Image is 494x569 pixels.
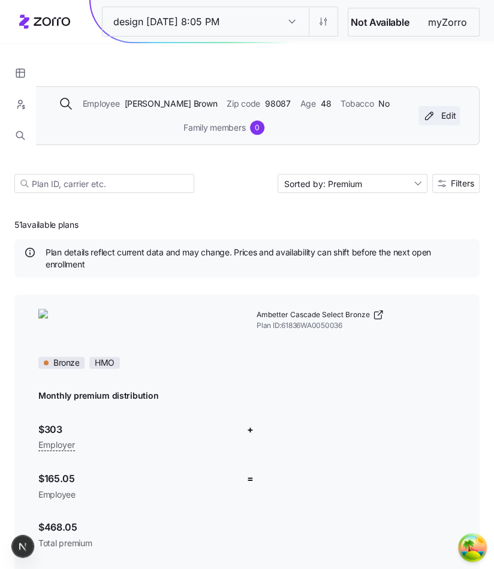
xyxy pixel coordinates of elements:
span: Filters [451,179,474,188]
div: 0 [250,121,264,135]
input: Sort by [278,174,427,193]
span: 51 available plans [14,219,78,231]
input: Plan ID, carrier etc. [14,174,194,193]
span: Total premium [38,537,237,549]
button: Filters [432,174,480,193]
span: Employee [38,489,237,501]
div: + [247,422,254,437]
span: Tobacco [341,97,373,110]
span: [PERSON_NAME] Brown [124,97,217,110]
span: Plan ID: 61836WA0050036 [257,321,456,331]
span: Family members [183,121,245,134]
span: 48 [321,97,331,110]
div: = [247,471,254,486]
img: Ambetter [38,309,237,338]
span: No [378,97,389,110]
span: HMO [95,357,115,368]
span: $303 [38,422,237,437]
span: Zip code [227,97,260,110]
span: $468.05 [38,520,237,535]
span: myZorro [418,15,477,30]
a: Ambetter Cascade Select Bronze [257,309,456,321]
button: Open Tanstack query devtools [460,535,484,559]
span: Bronze [53,357,79,368]
span: Employer [38,438,75,452]
span: Plan details reflect current data and may change. Prices and availability can shift before the ne... [46,246,470,271]
span: Ambetter Cascade Select Bronze [257,310,370,320]
span: Not Available [351,15,409,30]
div: Edit [422,110,456,122]
span: $165.05 [38,471,237,486]
button: Edit [418,106,460,125]
span: 98087 [265,97,291,110]
span: Employee [83,97,120,110]
span: Monthly premium distribution [38,390,158,402]
button: Settings [309,7,338,36]
span: Age [300,97,316,110]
